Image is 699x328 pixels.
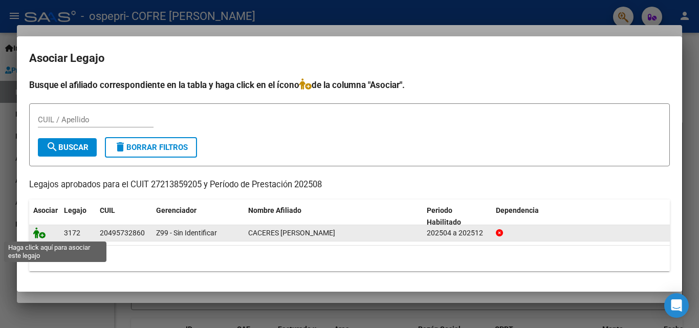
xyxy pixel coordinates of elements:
[496,206,539,214] span: Dependencia
[427,227,488,239] div: 202504 a 202512
[100,206,115,214] span: CUIL
[100,227,145,239] div: 20495732860
[29,49,670,68] h2: Asociar Legajo
[29,78,670,92] h4: Busque el afiliado correspondiente en la tabla y haga click en el ícono de la columna "Asociar".
[152,200,244,233] datatable-header-cell: Gerenciador
[248,229,335,237] span: CACERES SANTIAGO ALEXANDER
[38,138,97,157] button: Buscar
[492,200,670,233] datatable-header-cell: Dependencia
[60,200,96,233] datatable-header-cell: Legajo
[105,137,197,158] button: Borrar Filtros
[248,206,301,214] span: Nombre Afiliado
[46,141,58,153] mat-icon: search
[423,200,492,233] datatable-header-cell: Periodo Habilitado
[64,206,86,214] span: Legajo
[29,246,670,271] div: 1 registros
[46,143,89,152] span: Buscar
[664,293,689,318] div: Open Intercom Messenger
[114,143,188,152] span: Borrar Filtros
[29,179,670,191] p: Legajos aprobados para el CUIT 27213859205 y Período de Prestación 202508
[29,200,60,233] datatable-header-cell: Asociar
[114,141,126,153] mat-icon: delete
[33,206,58,214] span: Asociar
[64,229,80,237] span: 3172
[96,200,152,233] datatable-header-cell: CUIL
[156,206,196,214] span: Gerenciador
[156,229,217,237] span: Z99 - Sin Identificar
[427,206,461,226] span: Periodo Habilitado
[244,200,423,233] datatable-header-cell: Nombre Afiliado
